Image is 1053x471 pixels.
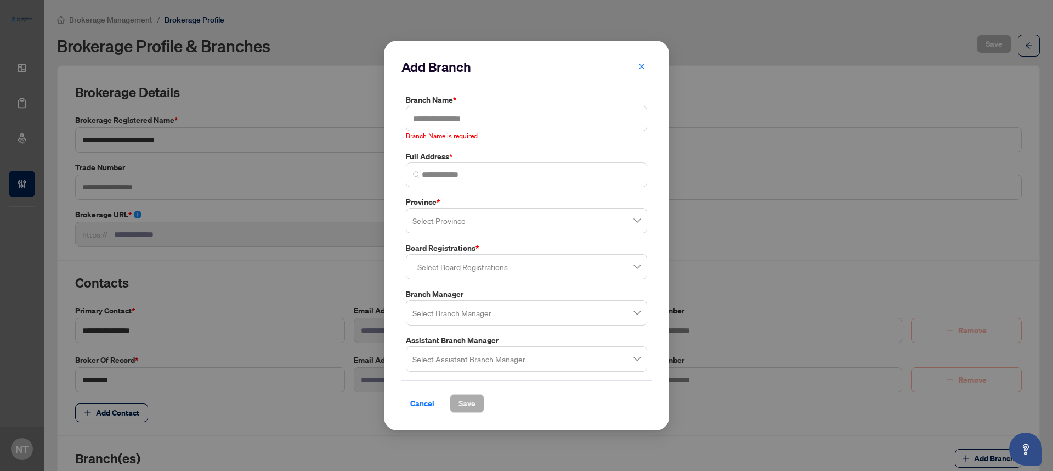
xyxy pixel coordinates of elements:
label: Branch Manager [406,288,647,300]
label: Assistant Branch Manager [406,334,647,346]
button: Open asap [1009,433,1042,466]
button: Save [450,394,484,413]
span: Cancel [410,395,434,412]
span: close [638,63,646,70]
label: Full Address [406,150,647,162]
label: Province [406,196,647,208]
button: Cancel [401,394,443,413]
label: Board Registrations [406,242,647,254]
h2: Add Branch [401,58,652,76]
span: Branch Name is required [406,131,478,142]
img: search_icon [413,171,420,178]
label: Branch Name [406,94,647,106]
